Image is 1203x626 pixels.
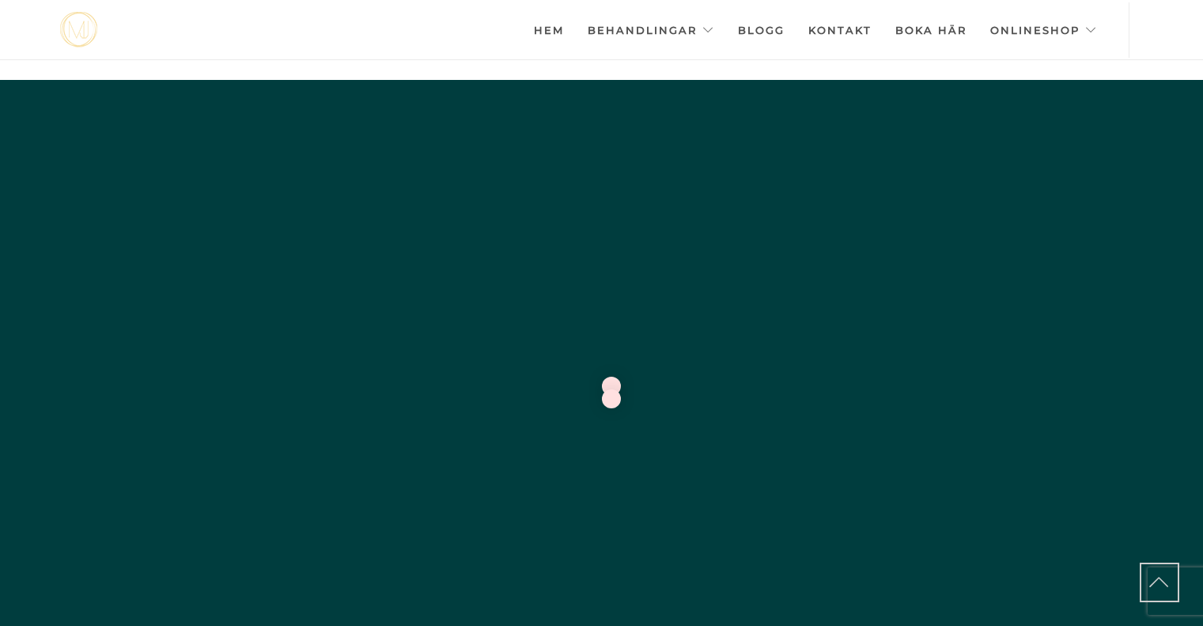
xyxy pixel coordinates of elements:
[60,12,97,47] img: mjstudio
[895,2,967,58] a: Boka här
[60,12,97,47] a: mjstudio mjstudio mjstudio
[588,2,714,58] a: Behandlingar
[738,2,785,58] a: Blogg
[990,2,1097,58] a: Onlineshop
[808,2,872,58] a: Kontakt
[534,2,564,58] a: Hem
